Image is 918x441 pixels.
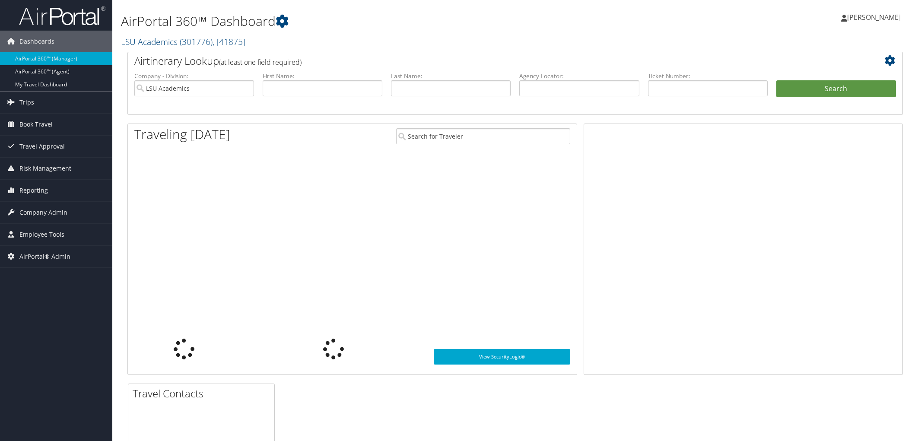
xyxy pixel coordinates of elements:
label: Ticket Number: [648,72,768,80]
a: LSU Academics [121,36,245,48]
a: View SecurityLogic® [434,349,570,365]
span: Book Travel [19,114,53,135]
h2: Airtinerary Lookup [134,54,832,68]
span: Company Admin [19,202,67,223]
span: Travel Approval [19,136,65,157]
span: , [ 41875 ] [213,36,245,48]
h2: Travel Contacts [133,386,274,401]
span: [PERSON_NAME] [847,13,901,22]
span: Dashboards [19,31,54,52]
img: airportal-logo.png [19,6,105,26]
span: Trips [19,92,34,113]
label: Company - Division: [134,72,254,80]
button: Search [776,80,896,98]
a: [PERSON_NAME] [841,4,909,30]
span: Employee Tools [19,224,64,245]
span: (at least one field required) [219,57,302,67]
input: Search for Traveler [396,128,570,144]
label: First Name: [263,72,382,80]
span: AirPortal® Admin [19,246,70,267]
span: ( 301776 ) [180,36,213,48]
span: Risk Management [19,158,71,179]
label: Last Name: [391,72,511,80]
span: Reporting [19,180,48,201]
label: Agency Locator: [519,72,639,80]
h1: AirPortal 360™ Dashboard [121,12,647,30]
h1: Traveling [DATE] [134,125,230,143]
